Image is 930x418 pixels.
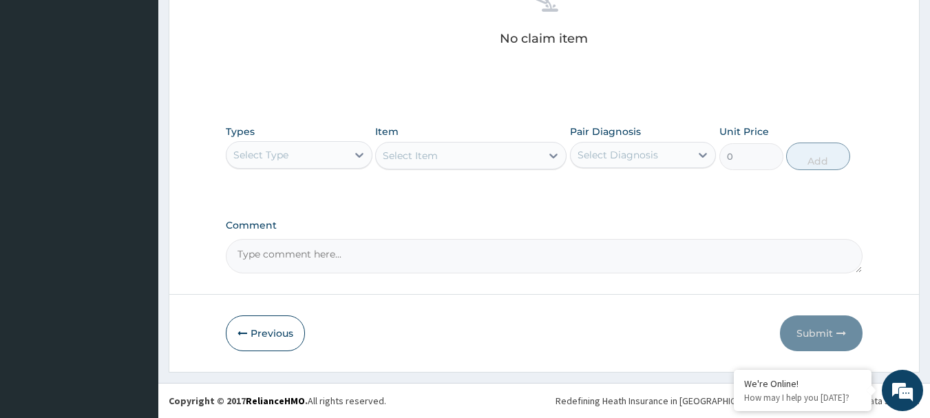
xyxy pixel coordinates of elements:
[786,143,850,170] button: Add
[500,32,588,45] p: No claim item
[375,125,399,138] label: Item
[233,148,288,162] div: Select Type
[80,123,190,262] span: We're online!
[556,394,920,408] div: Redefining Heath Insurance in [GEOGRAPHIC_DATA] using Telemedicine and Data Science!
[169,395,308,407] strong: Copyright © 2017 .
[25,69,56,103] img: d_794563401_company_1708531726252_794563401
[226,220,863,231] label: Comment
[226,7,259,40] div: Minimize live chat window
[226,126,255,138] label: Types
[744,377,861,390] div: We're Online!
[578,148,658,162] div: Select Diagnosis
[7,275,262,323] textarea: Type your message and hit 'Enter'
[570,125,641,138] label: Pair Diagnosis
[246,395,305,407] a: RelianceHMO
[226,315,305,351] button: Previous
[780,315,863,351] button: Submit
[744,392,861,404] p: How may I help you today?
[72,77,231,95] div: Chat with us now
[719,125,769,138] label: Unit Price
[158,383,930,418] footer: All rights reserved.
